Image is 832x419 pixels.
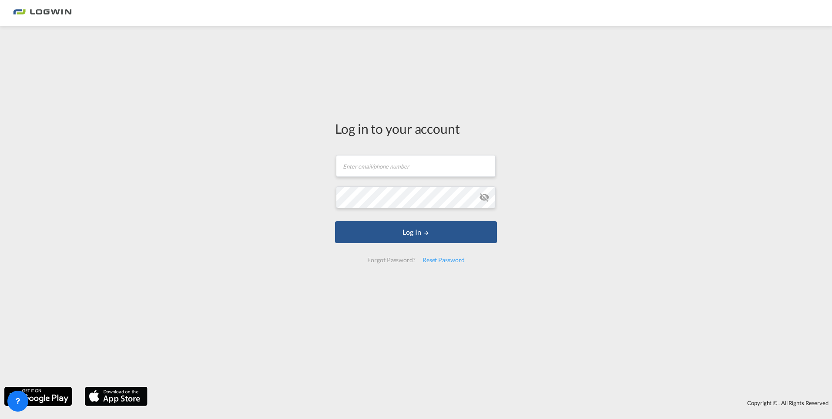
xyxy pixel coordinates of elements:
[335,221,497,243] button: LOGIN
[13,3,72,23] img: bc73a0e0d8c111efacd525e4c8ad7d32.png
[84,386,148,407] img: apple.png
[152,395,832,410] div: Copyright © . All Rights Reserved
[335,119,497,138] div: Log in to your account
[479,192,490,203] md-icon: icon-eye-off
[364,252,419,268] div: Forgot Password?
[336,155,496,177] input: Enter email/phone number
[3,386,73,407] img: google.png
[419,252,468,268] div: Reset Password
